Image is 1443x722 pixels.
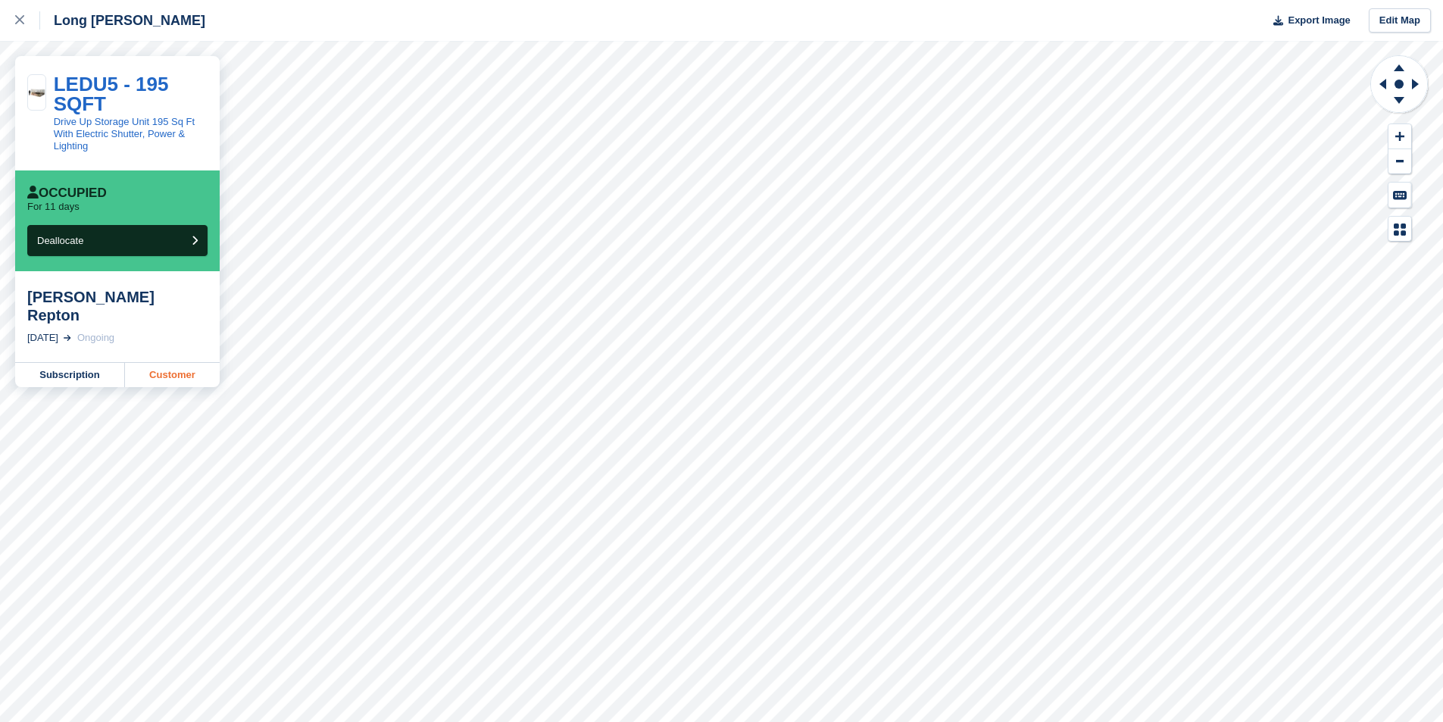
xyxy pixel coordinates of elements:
p: For 11 days [27,201,80,213]
button: Zoom Out [1388,149,1411,174]
div: Long [PERSON_NAME] [40,11,205,30]
button: Keyboard Shortcuts [1388,183,1411,208]
div: [DATE] [27,330,58,345]
span: Deallocate [37,235,83,246]
button: Deallocate [27,225,208,256]
div: Ongoing [77,330,114,345]
button: Map Legend [1388,217,1411,242]
a: Subscription [15,363,125,387]
a: Edit Map [1369,8,1431,33]
img: 200-sqft-unit.jpg [28,86,45,99]
div: Occupied [27,186,107,201]
div: [PERSON_NAME] Repton [27,288,208,324]
a: Drive Up Storage Unit 195 Sq Ft With Electric Shutter, Power & Lighting [54,116,195,152]
button: Export Image [1264,8,1351,33]
a: LEDU5 - 195 SQFT [54,73,169,115]
button: Zoom In [1388,124,1411,149]
span: Export Image [1288,13,1350,28]
img: arrow-right-light-icn-cde0832a797a2874e46488d9cf13f60e5c3a73dbe684e267c42b8395dfbc2abf.svg [64,335,71,341]
a: Customer [125,363,220,387]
